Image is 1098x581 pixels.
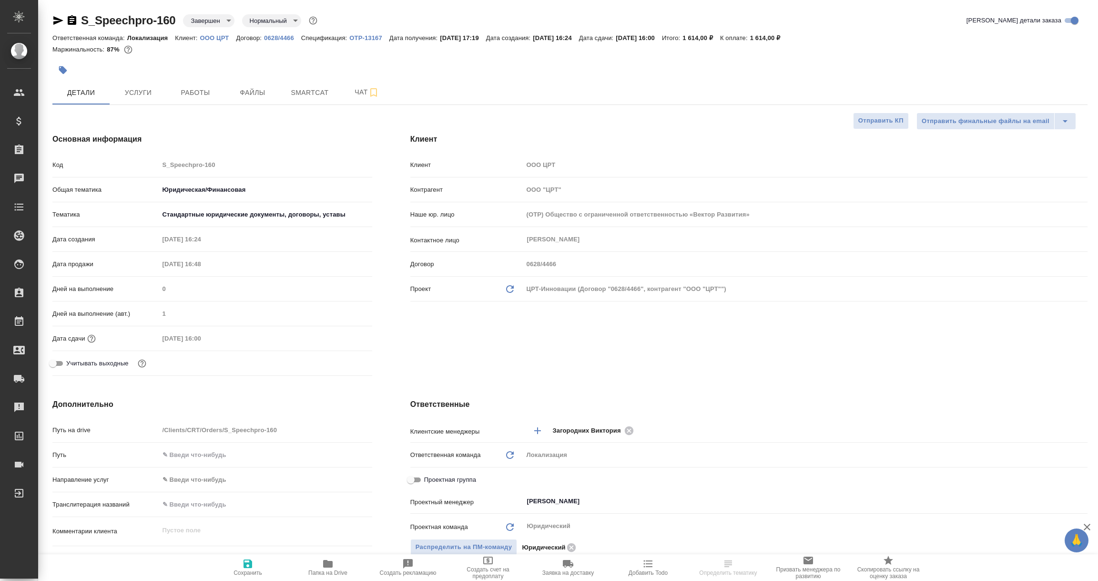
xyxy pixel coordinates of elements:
input: Пустое поле [159,307,372,321]
h4: Клиент [410,134,1088,145]
button: Создать счет на предоплату [448,554,528,581]
div: ✎ Введи что-нибудь [163,475,361,485]
button: Завершен [188,17,223,25]
p: Договор: [236,34,264,41]
a: OTP-13167 [349,33,389,41]
button: 171.09 RUB; [122,43,134,56]
button: Выбери, если сб и вс нужно считать рабочими днями для выполнения заказа. [136,357,148,370]
p: Ответственная команда [410,450,481,460]
button: Создать рекламацию [368,554,448,581]
div: Завершен [183,14,234,27]
p: Дата продажи [52,259,159,269]
input: Пустое поле [523,257,1088,271]
p: Клиент [410,160,523,170]
span: Учитывать выходные [66,359,129,368]
p: Дата сдачи: [579,34,616,41]
button: Open [1082,430,1084,432]
p: [DATE] 17:19 [440,34,486,41]
p: Дата создания: [486,34,533,41]
span: Детали [58,87,104,99]
p: Комментарии клиента [52,527,159,536]
p: Юридический [522,543,565,552]
span: Папка на Drive [308,570,347,576]
button: Если добавить услуги и заполнить их объемом, то дата рассчитается автоматически [85,332,98,345]
button: Скопировать ссылку для ЯМессенджера [52,15,64,26]
p: Общая тематика [52,185,159,195]
input: Пустое поле [159,423,372,437]
button: 🙏 [1065,529,1088,552]
h4: Основная информация [52,134,372,145]
span: Создать рекламацию [380,570,437,576]
input: Пустое поле [523,183,1088,197]
p: Дней на выполнение [52,284,159,294]
p: Итого: [662,34,682,41]
span: Отправить КП [858,115,904,126]
p: Дата получения: [389,34,440,41]
div: split button [916,113,1076,130]
span: Призвать менеджера по развитию [774,566,843,580]
button: Open [1082,500,1084,502]
p: Дата создания [52,235,159,244]
svg: Подписаться [368,87,379,98]
span: [PERSON_NAME] детали заказа [966,16,1061,25]
a: OOO ЦРТ [200,33,236,41]
p: Путь на drive [52,425,159,435]
div: ЦРТ-Инновации (Договор "0628/4466", контрагент "ООО "ЦРТ"") [523,281,1088,297]
p: [DATE] 16:00 [616,34,662,41]
button: Сохранить [208,554,288,581]
p: Локализация [127,34,175,41]
p: Договор [410,259,523,269]
p: Клиент: [175,34,200,41]
input: Пустое поле [159,257,243,271]
button: Определить тематику [688,554,768,581]
h4: Дополнительно [52,399,372,410]
button: Распределить на ПМ-команду [410,539,518,556]
span: Файлы [230,87,275,99]
span: Услуги [115,87,161,99]
span: Определить тематику [699,570,757,576]
p: Дней на выполнение (авт.) [52,309,159,319]
span: В заказе уже есть ответственный ПМ или ПМ группа [410,539,518,556]
p: Контактное лицо [410,236,523,245]
p: Направление услуг [52,475,159,485]
span: Добавить Todo [629,570,668,576]
button: Папка на Drive [288,554,368,581]
p: Дата сдачи [52,334,85,343]
p: Наше юр. лицо [410,210,523,219]
span: Скопировать ссылку на оценку заказа [854,566,923,580]
p: Проектный менеджер [410,498,523,507]
p: 0628/4466 [264,34,301,41]
p: Контрагент [410,185,523,195]
p: Проектная команда [410,522,468,532]
div: Юридическая/Финансовая [159,182,372,198]
div: Загородних Виктория [553,425,637,436]
input: Пустое поле [523,207,1088,221]
p: [DATE] 16:24 [533,34,579,41]
div: Стандартные юридические документы, договоры, уставы [159,207,372,223]
button: Призвать менеджера по развитию [768,554,848,581]
p: OOO ЦРТ [200,34,236,41]
button: Добавить Todo [608,554,688,581]
span: Проектная группа [424,475,476,485]
span: Создать счет на предоплату [454,566,522,580]
p: 1 614,00 ₽ [682,34,720,41]
button: Скопировать ссылку [66,15,78,26]
button: Отправить КП [853,113,909,129]
span: Заявка на доставку [542,570,594,576]
p: Код [52,160,159,170]
span: 🙏 [1068,530,1085,550]
input: ✎ Введи что-нибудь [159,498,372,511]
p: Спецификация: [301,34,349,41]
button: Добавить менеджера [526,419,549,442]
span: Сохранить [234,570,262,576]
div: Локализация [523,447,1088,463]
div: ✎ Введи что-нибудь [159,472,372,488]
a: 0628/4466 [264,33,301,41]
span: Отправить финальные файлы на email [922,116,1049,127]
p: Проект [410,284,431,294]
button: Отправить финальные файлы на email [916,113,1055,130]
input: Пустое поле [159,232,243,246]
button: Добавить тэг [52,60,73,81]
input: ✎ Введи что-нибудь [159,448,372,462]
input: Пустое поле [159,332,243,345]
